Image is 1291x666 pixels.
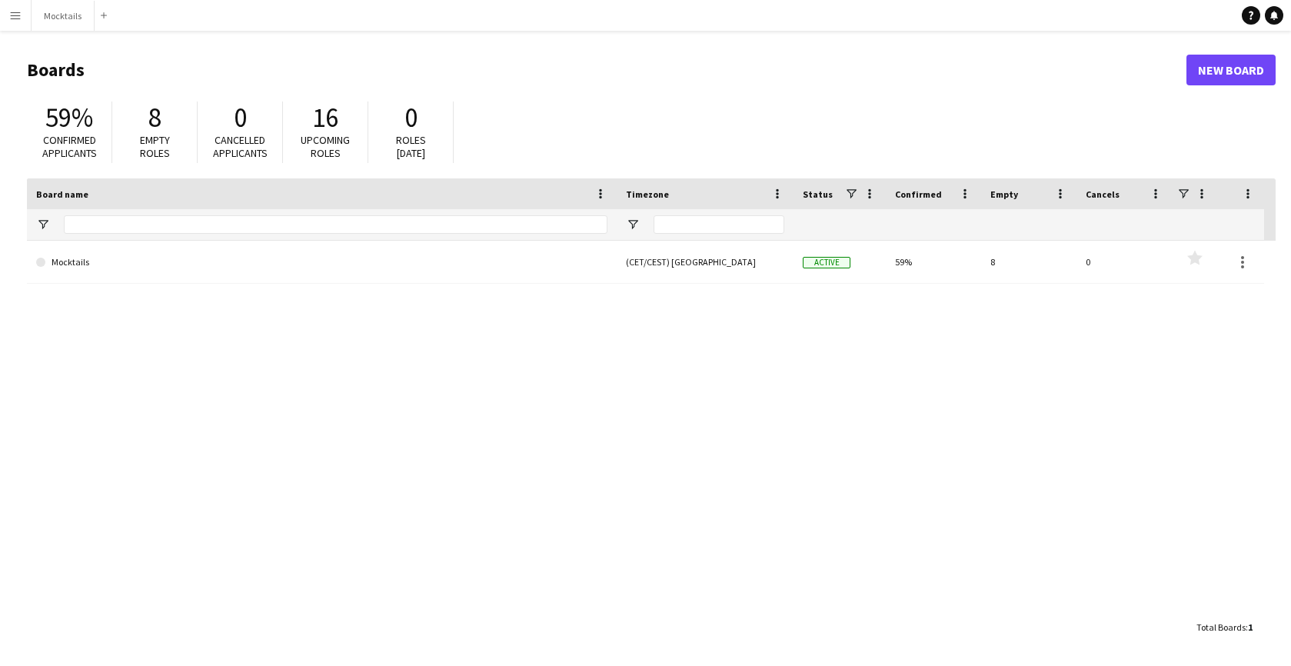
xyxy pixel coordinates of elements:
span: Confirmed [895,188,942,200]
a: Mocktails [36,241,607,284]
span: Confirmed applicants [42,133,97,160]
span: Timezone [626,188,669,200]
span: 59% [45,101,93,135]
span: 0 [404,101,418,135]
span: Empty [990,188,1018,200]
a: New Board [1186,55,1276,85]
span: 0 [234,101,247,135]
div: 59% [886,241,981,283]
div: (CET/CEST) [GEOGRAPHIC_DATA] [617,241,794,283]
input: Timezone Filter Input [654,215,784,234]
span: Roles [DATE] [396,133,426,160]
span: 8 [148,101,161,135]
span: 16 [312,101,338,135]
span: Empty roles [140,133,170,160]
span: Upcoming roles [301,133,350,160]
span: Total Boards [1196,621,1246,633]
button: Open Filter Menu [36,218,50,231]
span: Cancels [1086,188,1120,200]
span: Board name [36,188,88,200]
span: Status [803,188,833,200]
h1: Boards [27,58,1186,82]
span: Active [803,257,850,268]
span: Cancelled applicants [213,133,268,160]
div: : [1196,612,1253,642]
button: Mocktails [32,1,95,31]
input: Board name Filter Input [64,215,607,234]
button: Open Filter Menu [626,218,640,231]
div: 0 [1076,241,1172,283]
span: 1 [1248,621,1253,633]
div: 8 [981,241,1076,283]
